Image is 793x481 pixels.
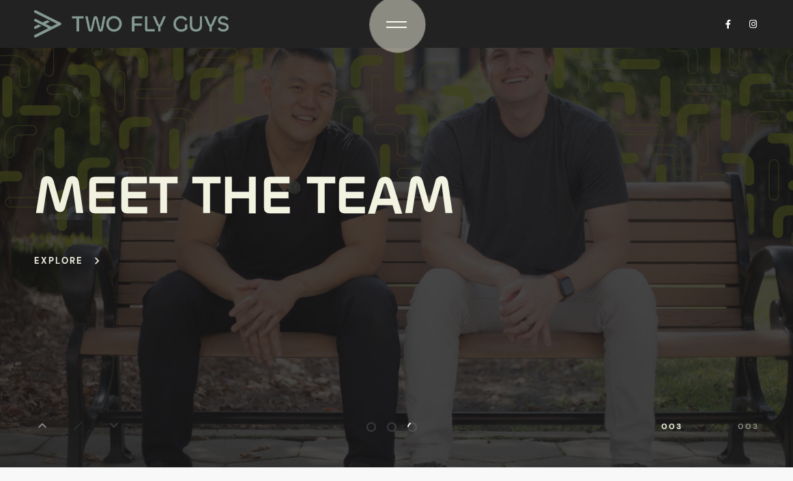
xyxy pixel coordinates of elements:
div: Explore [34,253,83,269]
div: T [192,167,220,225]
i: keyboard_arrow_up [34,417,51,434]
div: T [149,167,177,225]
div: A [367,167,403,225]
div: M [34,167,85,225]
div: Go to slide 2 [387,422,396,432]
img: TWO FLY GUYS MEDIA [34,10,229,38]
div: E [335,167,367,225]
a: TWO FLY GUYS MEDIA TWO FLY GUYS MEDIA [34,10,239,38]
div: M [403,167,455,225]
div: Go to slide 1 [366,422,376,432]
div: keyboard_arrow_right [90,253,104,267]
div: Previous slide [34,417,51,434]
div: E [117,167,149,225]
div: Go to slide 3 [407,422,417,432]
div: H [220,167,260,225]
a: MEET THE TEAM [34,167,455,251]
div: E [85,167,117,225]
div: T [307,167,335,225]
div: Next slide [106,417,122,434]
a: Explore keyboard_arrow_right [34,253,104,269]
i: keyboard_arrow_down [106,417,122,434]
div: E [260,167,292,225]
